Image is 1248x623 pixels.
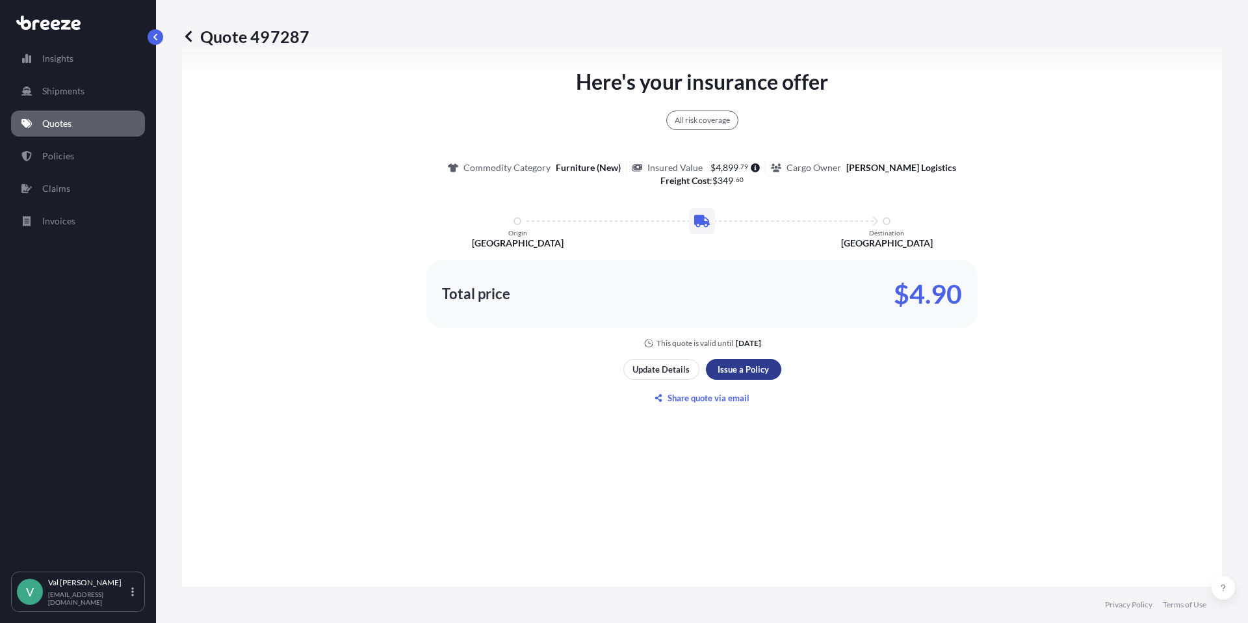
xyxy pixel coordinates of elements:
[463,161,551,174] p: Commodity Category
[718,363,769,376] p: Issue a Policy
[736,338,761,349] p: [DATE]
[11,176,145,202] a: Claims
[42,215,75,228] p: Invoices
[716,163,721,172] span: 4
[723,163,738,172] span: 899
[1105,600,1152,610] a: Privacy Policy
[740,165,748,169] span: 79
[894,284,962,304] p: $4.90
[42,182,70,195] p: Claims
[869,229,904,237] p: Destination
[11,208,145,234] a: Invoices
[623,359,699,380] button: Update Details
[710,163,716,172] span: $
[739,165,740,169] span: .
[712,176,718,185] span: $
[48,577,129,588] p: Val [PERSON_NAME]
[718,176,733,185] span: 349
[846,161,956,174] p: [PERSON_NAME] Logistics
[182,26,309,47] p: Quote 497287
[42,85,84,98] p: Shipments
[442,287,510,300] p: Total price
[472,237,564,250] p: [GEOGRAPHIC_DATA]
[666,111,738,130] div: All risk coverage
[668,391,749,404] p: Share quote via email
[26,585,34,598] span: V
[721,163,723,172] span: ,
[11,46,145,72] a: Insights
[11,111,145,137] a: Quotes
[623,388,781,408] button: Share quote via email
[11,143,145,169] a: Policies
[576,66,828,98] p: Here's your insurance offer
[647,161,703,174] p: Insured Value
[660,174,744,187] p: :
[42,117,71,130] p: Quotes
[508,229,527,237] p: Origin
[632,363,690,376] p: Update Details
[11,78,145,104] a: Shipments
[42,150,74,163] p: Policies
[1163,600,1206,610] a: Terms of Use
[656,338,733,349] p: This quote is valid until
[42,52,73,65] p: Insights
[556,161,621,174] p: Furniture (New)
[734,178,735,182] span: .
[48,590,129,606] p: [EMAIL_ADDRESS][DOMAIN_NAME]
[841,237,933,250] p: [GEOGRAPHIC_DATA]
[786,161,841,174] p: Cargo Owner
[660,175,710,186] b: Freight Cost
[706,359,781,380] button: Issue a Policy
[736,178,744,182] span: 60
